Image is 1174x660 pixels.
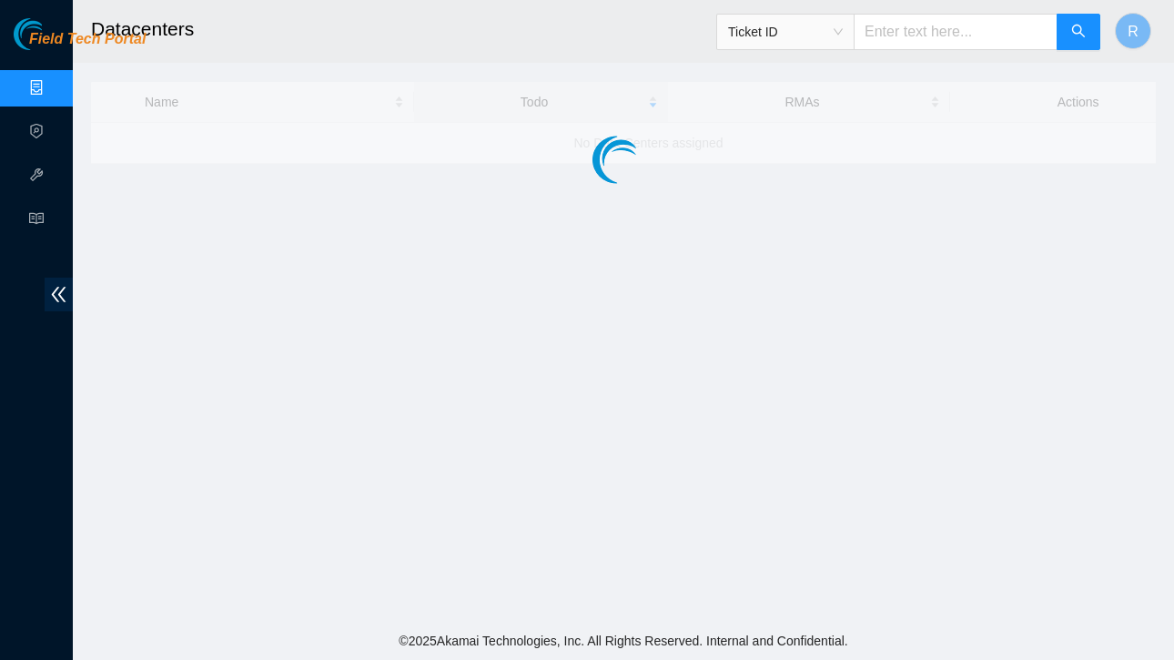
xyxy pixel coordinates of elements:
[1128,20,1139,43] span: R
[45,278,73,311] span: double-left
[14,18,92,50] img: Akamai Technologies
[1115,13,1151,49] button: R
[73,622,1174,660] footer: © 2025 Akamai Technologies, Inc. All Rights Reserved. Internal and Confidential.
[29,203,44,239] span: read
[728,18,843,46] span: Ticket ID
[29,31,146,48] span: Field Tech Portal
[1071,24,1086,41] span: search
[14,33,146,56] a: Akamai TechnologiesField Tech Portal
[1057,14,1100,50] button: search
[854,14,1058,50] input: Enter text here...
